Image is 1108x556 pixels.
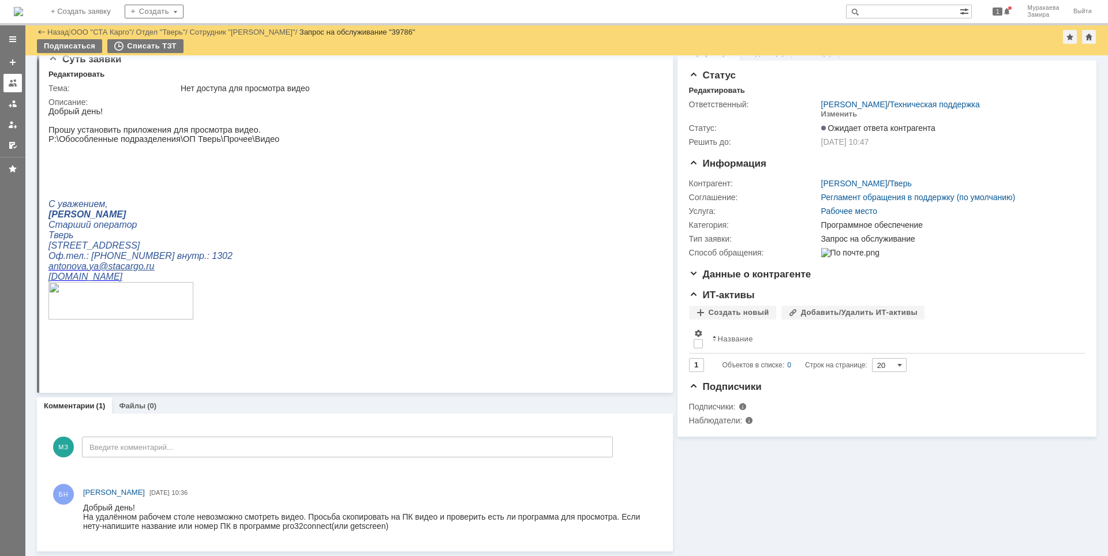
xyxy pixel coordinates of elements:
[3,53,22,72] a: Создать заявку
[48,54,121,65] span: Суть заявки
[83,488,145,497] span: [PERSON_NAME]
[821,234,1079,243] div: Запрос на обслуживание
[44,401,95,410] a: Комментарии
[190,28,295,36] a: Сотрудник "[PERSON_NAME]"
[48,84,178,93] div: Тема:
[821,206,877,216] a: Рабочее место
[689,402,805,411] div: Подписчики:
[689,416,805,425] div: Наблюдатели:
[190,28,300,36] div: /
[48,70,104,79] div: Редактировать
[890,179,912,188] a: Тверь
[14,7,23,16] img: logo
[14,7,23,16] a: Перейти на домашнюю страницу
[689,123,819,133] div: Статус:
[71,28,136,36] div: /
[723,361,784,369] span: Объектов в списке:
[689,220,819,230] div: Категория:
[689,234,819,243] div: Тип заявки:
[821,179,912,188] div: /
[689,269,811,280] span: Данные о контрагенте
[689,381,762,392] span: Подписчики
[71,28,132,36] a: ООО "СТА Карго"
[3,136,22,155] a: Мои согласования
[83,487,145,498] a: [PERSON_NAME]
[890,100,980,109] a: Техническая поддержка
[694,329,703,338] span: Настройки
[181,84,655,93] div: Нет доступа для просмотра видео
[689,248,819,257] div: Способ обращения:
[3,74,22,92] a: Заявки на командах
[50,155,59,164] span: @
[95,155,98,164] span: .
[59,155,95,164] u: stacargo
[821,179,888,188] a: [PERSON_NAME]
[3,95,22,113] a: Заявки в моей ответственности
[96,401,106,410] div: (1)
[95,155,106,164] u: ru
[821,137,869,146] span: [DATE] 10:47
[125,5,184,18] div: Создать
[718,335,753,343] div: Название
[149,489,170,496] span: [DATE]
[300,28,415,36] div: Запрос на обслуживание "39786"
[69,27,70,36] div: |
[3,115,22,134] a: Мои заявки
[708,324,1076,354] th: Название
[172,489,188,496] span: 10:36
[1063,30,1077,44] div: Добавить в избранное
[689,70,736,81] span: Статус
[821,123,935,133] span: Ожидает ответа контрагента
[1027,12,1059,18] span: Замира
[147,401,156,410] div: (0)
[1082,30,1096,44] div: Сделать домашней страницей
[136,28,186,36] a: Отдел "Тверь"
[821,110,858,119] div: Изменить
[48,97,657,107] div: Описание:
[1027,5,1059,12] span: Муракаева
[689,206,819,216] div: Услуга:
[821,220,1079,230] div: Программное обеспечение
[689,290,755,300] span: ИТ-активы
[787,358,791,372] div: 0
[723,358,867,372] i: Строк на странице:
[136,28,190,36] div: /
[960,5,971,16] span: Расширенный поиск
[821,100,980,109] div: /
[689,158,766,169] span: Информация
[689,179,819,188] div: Контрагент:
[689,86,745,95] div: Редактировать
[821,100,888,109] a: [PERSON_NAME]
[689,193,819,202] div: Соглашение:
[47,28,69,36] a: Назад
[689,137,819,146] div: Решить до:
[119,401,145,410] a: Файлы
[689,100,819,109] div: Ответственный:
[993,7,1003,16] span: 1
[821,248,879,257] img: По почте.png
[821,193,1016,202] a: Регламент обращения в поддержку (по умолчанию)
[53,437,74,457] span: МЗ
